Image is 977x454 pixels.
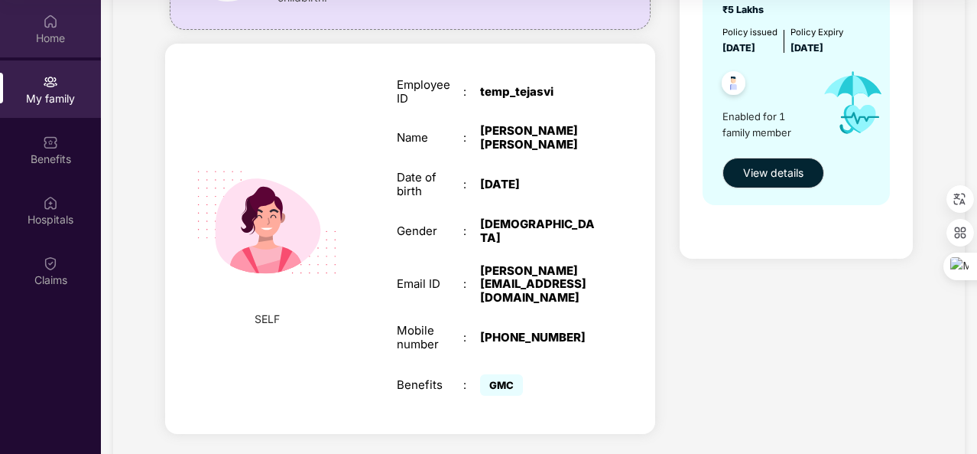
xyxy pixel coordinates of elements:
img: svg+xml;base64,PHN2ZyBpZD0iSG9zcGl0YWxzIiB4bWxucz0iaHR0cDovL3d3dy53My5vcmcvMjAwMC9zdmciIHdpZHRoPS... [43,195,58,211]
div: Date of birth [397,171,463,198]
div: [PERSON_NAME][EMAIL_ADDRESS][DOMAIN_NAME] [480,264,596,305]
div: Employee ID [397,78,463,106]
div: [DATE] [480,178,596,191]
button: View details [722,158,824,188]
img: svg+xml;base64,PHN2ZyB4bWxucz0iaHR0cDovL3d3dy53My5vcmcvMjAwMC9zdmciIHdpZHRoPSIyMjQiIGhlaWdodD0iMT... [178,134,355,311]
div: Benefits [397,378,463,392]
div: [DEMOGRAPHIC_DATA] [480,217,596,245]
div: Name [397,131,463,145]
div: temp_tejasvi [480,85,596,99]
div: Email ID [397,277,463,291]
div: : [463,378,480,392]
span: View details [743,165,803,181]
div: : [463,85,480,99]
img: svg+xml;base64,PHN2ZyB4bWxucz0iaHR0cDovL3d3dy53My5vcmcvMjAwMC9zdmciIHdpZHRoPSI0OC45NDMiIGhlaWdodD... [715,67,752,104]
img: icon [810,56,897,150]
img: svg+xml;base64,PHN2ZyBpZD0iQmVuZWZpdHMiIHhtbG5zPSJodHRwOi8vd3d3LnczLm9yZy8yMDAwL3N2ZyIgd2lkdGg9Ij... [43,135,58,150]
div: : [463,331,480,345]
div: Mobile number [397,324,463,351]
div: : [463,277,480,291]
div: : [463,224,480,238]
div: : [463,131,480,145]
span: SELF [255,311,280,328]
span: GMC [480,374,523,396]
div: [PERSON_NAME] [PERSON_NAME] [480,124,596,152]
span: ₹5 Lakhs [722,4,768,15]
img: svg+xml;base64,PHN2ZyB3aWR0aD0iMjAiIGhlaWdodD0iMjAiIHZpZXdCb3g9IjAgMCAyMCAyMCIgZmlsbD0ibm9uZSIgeG... [43,74,58,90]
img: svg+xml;base64,PHN2ZyBpZD0iQ2xhaW0iIHhtbG5zPSJodHRwOi8vd3d3LnczLm9yZy8yMDAwL3N2ZyIgd2lkdGg9IjIwIi... [43,256,58,271]
span: [DATE] [722,42,755,54]
span: Enabled for 1 family member [722,109,810,140]
img: svg+xml;base64,PHN2ZyBpZD0iSG9tZSIgeG1sbnM9Imh0dHA6Ly93d3cudzMub3JnLzIwMDAvc3ZnIiB3aWR0aD0iMjAiIG... [43,14,58,29]
div: Policy issued [722,25,777,39]
div: Policy Expiry [790,25,843,39]
div: : [463,178,480,191]
div: Gender [397,224,463,238]
div: [PHONE_NUMBER] [480,331,596,345]
span: [DATE] [790,42,823,54]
